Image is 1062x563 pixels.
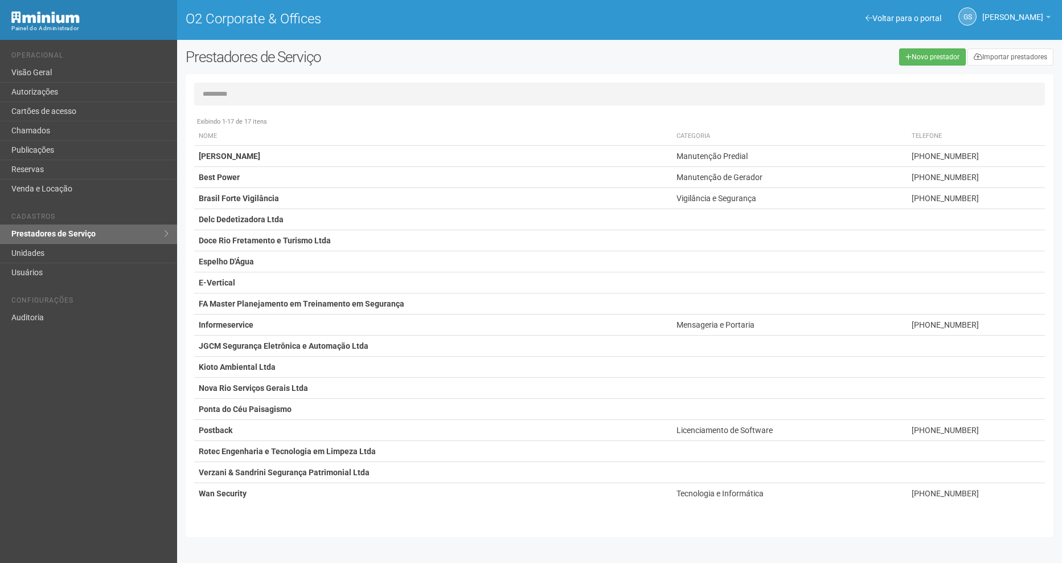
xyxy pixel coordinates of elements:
[672,167,907,188] td: Manutenção de Gerador
[907,420,1045,441] td: [PHONE_NUMBER]
[967,48,1053,66] a: Importar prestadores
[199,194,279,203] strong: Brasil Forte Vigilância
[199,152,260,161] strong: [PERSON_NAME]
[186,11,611,26] h1: O2 Corporate & Offices
[199,447,376,456] strong: Rotec Engenharia e Tecnologia em Limpeza Ltda
[907,127,1045,146] th: Telefone
[199,384,308,393] strong: Nova Rio Serviços Gerais Ltda
[982,14,1051,23] a: [PERSON_NAME]
[199,362,276,372] strong: Kioto Ambiental Ltda
[672,146,907,167] td: Manutenção Predial
[866,14,941,23] a: Voltar para o portal
[199,468,370,477] strong: Verzani & Sandrini Segurança Patrimonial Ltda
[982,2,1043,22] span: Gabriela Souza
[11,11,80,23] img: Minium
[11,296,169,308] li: Configurações
[907,483,1045,504] td: [PHONE_NUMBER]
[186,48,538,66] h2: Prestadores de Serviço
[907,146,1045,167] td: [PHONE_NUMBER]
[199,173,240,182] strong: Best Power
[672,420,907,441] td: Licenciamento de Software
[199,489,247,498] strong: Wan Security
[672,483,907,504] td: Tecnologia e Informática
[958,7,977,26] a: GS
[199,341,368,350] strong: JGCM Segurança Eletrônica e Automação Ltda
[199,426,232,435] strong: Postback
[199,299,404,308] strong: FA Master Planejamento em Treinamento em Segurança
[899,48,966,66] a: Novo prestador
[194,127,672,146] th: Nome
[199,215,284,224] strong: Delc Dedetizadora Ltda
[199,320,253,329] strong: Informeservice
[199,257,254,266] strong: Espelho D'Água
[907,188,1045,209] td: [PHONE_NUMBER]
[11,23,169,34] div: Painel do Administrador
[672,315,907,336] td: Mensageria e Portaria
[907,315,1045,336] td: [PHONE_NUMBER]
[199,405,292,414] strong: Ponta do Céu Paisagismo
[11,51,169,63] li: Operacional
[907,167,1045,188] td: [PHONE_NUMBER]
[672,127,907,146] th: Categoria
[194,117,1045,127] div: Exibindo 1-17 de 17 itens
[11,213,169,225] li: Cadastros
[199,278,235,287] strong: E-Vertical
[199,236,331,245] strong: Doce Rio Fretamento e Turismo Ltda
[672,188,907,209] td: Vigilância e Segurança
